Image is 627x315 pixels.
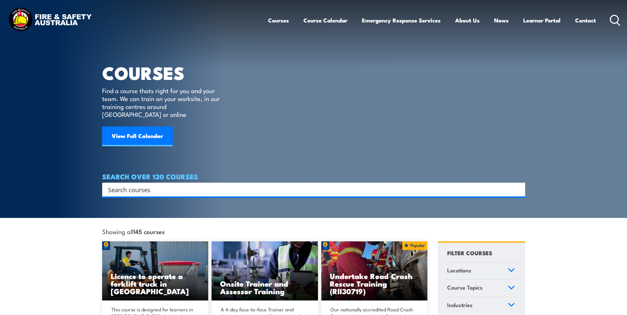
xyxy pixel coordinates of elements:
h3: Onsite Trainer and Assessor Training [220,280,309,295]
strong: 145 courses [133,227,165,236]
a: Emergency Response Services [362,12,441,29]
img: Licence to operate a forklift truck Training [102,241,209,301]
h4: FILTER COURSES [447,248,492,257]
a: Onsite Trainer and Assessor Training [212,241,318,301]
p: Find a course thats right for you and your team. We can train on your worksite, in our training c... [102,87,223,118]
a: Contact [575,12,596,29]
h4: SEARCH OVER 120 COURSES [102,173,525,180]
a: View Full Calendar [102,126,173,146]
button: Search magnifier button [514,185,523,194]
h1: COURSES [102,65,229,80]
a: Courses [268,12,289,29]
img: Road Crash Rescue Training [321,241,428,301]
a: Industries [444,297,518,314]
a: About Us [455,12,480,29]
h3: Licence to operate a forklift truck in [GEOGRAPHIC_DATA] [111,272,200,295]
a: Licence to operate a forklift truck in [GEOGRAPHIC_DATA] [102,241,209,301]
form: Search form [109,185,512,194]
h3: Undertake Road Crash Rescue Training (RII30719) [330,272,419,295]
span: Industries [447,300,473,309]
span: Showing all [102,228,165,235]
img: Safety For Leaders [212,241,318,301]
a: News [494,12,509,29]
a: Course Topics [444,280,518,297]
a: Undertake Road Crash Rescue Training (RII30719) [321,241,428,301]
input: Search input [108,185,511,194]
a: Locations [444,262,518,280]
a: Course Calendar [303,12,347,29]
a: Learner Portal [523,12,561,29]
span: Locations [447,266,471,275]
span: Course Topics [447,283,483,292]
